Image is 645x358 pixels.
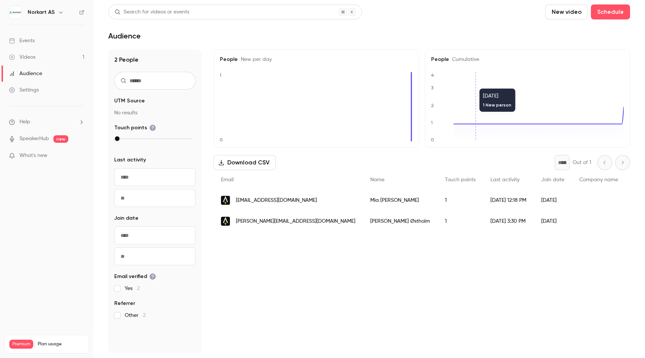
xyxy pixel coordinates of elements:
button: Download CSV [214,155,276,170]
span: Join date [114,215,138,222]
span: 2 [137,286,140,291]
span: Join date [541,177,564,182]
li: help-dropdown-opener [9,118,84,126]
div: [DATE] [534,211,572,232]
text: 4 [431,72,434,78]
div: max [115,136,119,141]
span: new [53,135,68,143]
h1: Audience [108,31,141,40]
span: Referrer [114,300,135,307]
div: [PERSON_NAME] Østholm [363,211,437,232]
div: Videos [9,53,35,61]
h5: People [220,56,412,63]
div: Search for videos or events [115,8,189,16]
div: [DATE] 3:30 PM [483,211,534,232]
span: Email [221,177,234,182]
h6: Norkart AS [28,9,55,16]
span: New per day [238,57,272,62]
span: Yes [125,285,140,292]
span: Cumulative [449,57,479,62]
text: 3 [431,85,434,90]
button: Schedule [591,4,630,19]
img: norkart.no [221,217,230,226]
span: Last activity [114,156,146,164]
p: Out of 1 [573,159,591,166]
span: Name [370,177,384,182]
div: Events [9,37,35,44]
span: Email verified [114,273,156,280]
div: Audience [9,70,42,77]
span: [PERSON_NAME][EMAIL_ADDRESS][DOMAIN_NAME] [236,217,355,225]
span: Plan usage [38,341,84,347]
text: 0 [219,137,223,142]
span: What's new [19,152,47,160]
div: [DATE] [534,190,572,211]
span: Premium [9,340,33,349]
span: Touch points [114,124,156,132]
span: UTM Source [114,97,145,105]
p: No results [114,109,196,117]
text: 0 [431,137,434,142]
h1: 2 People [114,55,196,64]
div: 1 [437,211,483,232]
text: 1 [431,120,433,125]
span: Company name [579,177,618,182]
text: 1 [219,72,221,78]
div: 1 [437,190,483,211]
button: New video [545,4,588,19]
img: norkart.no [221,196,230,205]
span: Other [125,312,146,319]
img: Norkart AS [9,6,21,18]
div: Mia [PERSON_NAME] [363,190,437,211]
div: Settings [9,86,39,94]
a: SpeakerHub [19,135,49,143]
span: 2 [143,313,146,318]
span: Last activity [490,177,520,182]
text: 2 [431,103,434,108]
div: [DATE] 12:18 PM [483,190,534,211]
h5: People [431,56,624,63]
span: Touch points [445,177,476,182]
span: [EMAIL_ADDRESS][DOMAIN_NAME] [236,197,317,204]
span: Help [19,118,30,126]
